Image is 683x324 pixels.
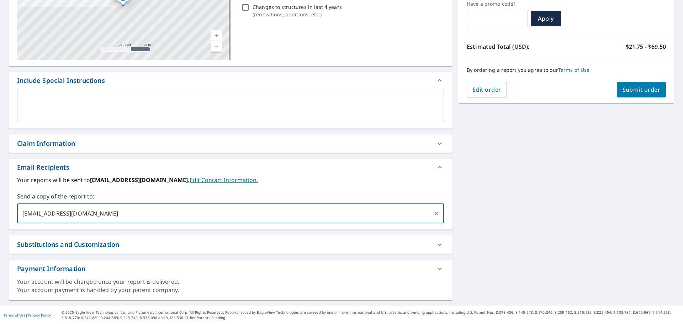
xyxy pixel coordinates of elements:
a: EditContactInfo [190,176,258,184]
button: Apply [531,11,561,26]
p: Estimated Total (USD): [467,42,566,51]
div: Your account payment is handled by your parent company. [17,286,444,294]
label: Have a promo code? [467,1,528,7]
div: Payment Information [17,264,85,273]
p: © 2025 Eagle View Technologies, Inc. and Pictometry International Corp. All Rights Reserved. Repo... [62,310,679,320]
p: | [4,313,51,317]
button: Edit order [467,82,507,97]
div: Substitutions and Customization [17,240,119,249]
div: Include Special Instructions [17,76,105,85]
p: By ordering a report you agree to our [467,67,666,73]
a: Terms of Use [558,67,590,73]
label: Your reports will be sent to [17,176,444,184]
div: Include Special Instructions [9,72,452,89]
button: Clear [431,208,441,218]
button: Submit order [617,82,666,97]
p: $21.75 - $69.50 [626,42,666,51]
a: Privacy Policy [28,313,51,318]
div: Payment Information [9,260,452,278]
div: Substitutions and Customization [9,235,452,254]
p: Changes to structures in last 4 years [253,3,342,11]
div: Claim Information [17,139,75,148]
span: Submit order [623,86,661,94]
p: ( renovations, additions, etc. ) [253,11,342,18]
div: Email Recipients [9,159,452,176]
span: Apply [536,15,555,22]
div: Your account will be charged once your report is delivered. [17,278,444,286]
span: Edit order [472,86,501,94]
div: Email Recipients [17,163,69,172]
a: Current Level 17, Zoom Out [211,41,222,52]
a: Current Level 17, Zoom In [211,30,222,41]
label: Send a copy of the report to: [17,192,444,201]
b: [EMAIL_ADDRESS][DOMAIN_NAME]. [90,176,190,184]
a: Terms of Use [4,313,26,318]
div: Claim Information [9,134,452,153]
